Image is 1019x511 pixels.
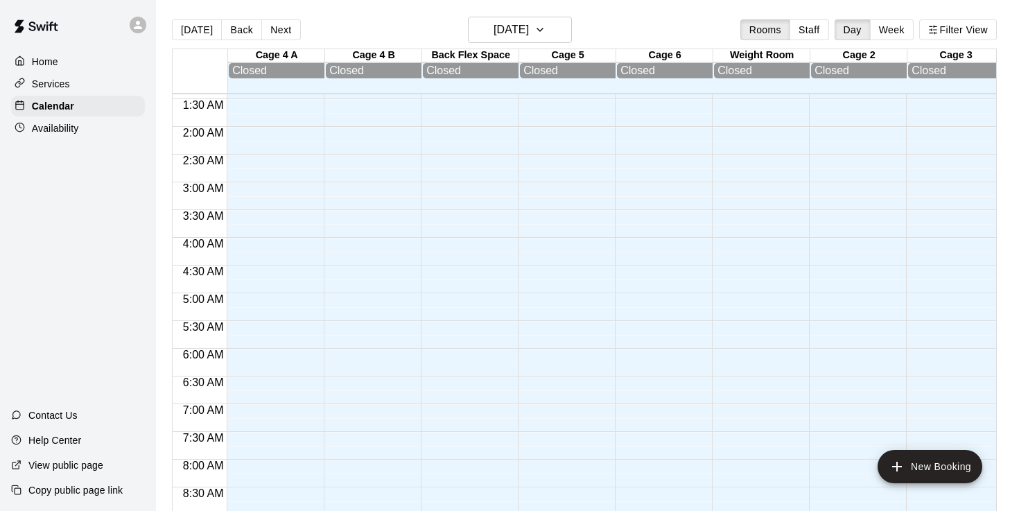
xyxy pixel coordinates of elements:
[620,64,709,77] div: Closed
[180,127,227,139] span: 2:00 AM
[912,64,1000,77] div: Closed
[180,376,227,388] span: 6:30 AM
[180,238,227,250] span: 4:00 AM
[426,64,515,77] div: Closed
[616,49,713,62] div: Cage 6
[172,19,222,40] button: [DATE]
[180,460,227,471] span: 8:00 AM
[221,19,262,40] button: Back
[232,64,321,77] div: Closed
[11,96,145,116] a: Calendar
[32,99,74,113] p: Calendar
[740,19,790,40] button: Rooms
[523,64,612,77] div: Closed
[28,458,103,472] p: View public page
[870,19,914,40] button: Week
[32,77,70,91] p: Services
[835,19,871,40] button: Day
[11,118,145,139] a: Availability
[180,404,227,416] span: 7:00 AM
[717,64,806,77] div: Closed
[810,49,907,62] div: Cage 2
[325,49,422,62] div: Cage 4 B
[180,99,227,111] span: 1:30 AM
[180,487,227,499] span: 8:30 AM
[28,408,78,422] p: Contact Us
[180,293,227,305] span: 5:00 AM
[494,20,529,40] h6: [DATE]
[713,49,810,62] div: Weight Room
[815,64,903,77] div: Closed
[790,19,829,40] button: Staff
[180,432,227,444] span: 7:30 AM
[180,266,227,277] span: 4:30 AM
[180,155,227,166] span: 2:30 AM
[180,349,227,361] span: 6:00 AM
[180,321,227,333] span: 5:30 AM
[519,49,616,62] div: Cage 5
[28,433,81,447] p: Help Center
[28,483,123,497] p: Copy public page link
[261,19,300,40] button: Next
[11,73,145,94] a: Services
[11,51,145,72] a: Home
[180,210,227,222] span: 3:30 AM
[468,17,572,43] button: [DATE]
[180,182,227,194] span: 3:00 AM
[32,121,79,135] p: Availability
[907,49,1004,62] div: Cage 3
[878,450,982,483] button: add
[329,64,418,77] div: Closed
[228,49,325,62] div: Cage 4 A
[32,55,58,69] p: Home
[919,19,997,40] button: Filter View
[422,49,519,62] div: Back Flex Space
